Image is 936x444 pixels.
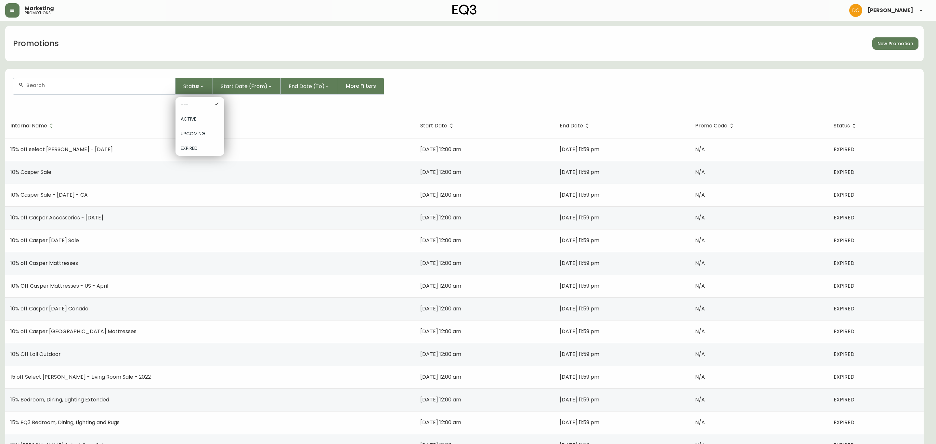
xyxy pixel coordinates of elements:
[181,101,209,108] span: ---
[175,126,224,141] div: UPCOMING
[175,112,224,126] div: ACTIVE
[181,145,219,152] span: EXPIRED
[175,141,224,156] div: EXPIRED
[181,130,219,137] span: UPCOMING
[175,97,224,112] div: ---
[181,116,219,123] span: ACTIVE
